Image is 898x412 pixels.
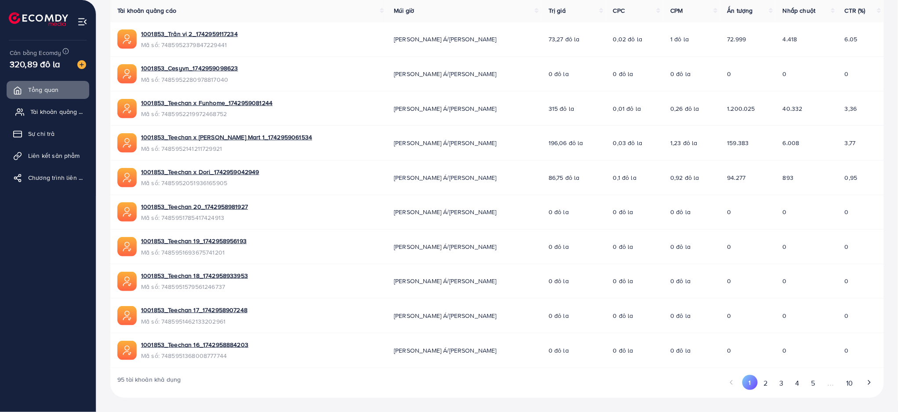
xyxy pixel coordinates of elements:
a: Sự chi trả [7,125,89,142]
font: 1001853_Teechan 18_1742958933953 [141,271,248,280]
img: biểu trưng [9,12,68,26]
font: Mã số: 7485951693675741201 [141,248,225,257]
font: 0 [783,311,787,320]
a: 1001853_Teechan x [PERSON_NAME] Mart 1_1742959061534 [141,133,312,142]
img: ic-ads-acc.e4c84228.svg [117,99,137,118]
font: 0 đô la [613,346,633,355]
font: [PERSON_NAME] Á/[PERSON_NAME] [394,277,497,285]
img: ic-ads-acc.e4c84228.svg [117,237,137,256]
font: 0 đô la [613,277,633,285]
font: CPC [613,6,625,15]
font: 0 [845,242,849,251]
font: 315 đô la [549,104,574,113]
button: Đi đến trang 1 [742,375,758,390]
font: Mã số: 7485951785417424913 [141,213,224,222]
font: 0 đô la [613,242,633,251]
font: 196,06 đô la [549,139,583,147]
a: Liên kết sản phẩm [7,147,89,164]
ul: Phân trang [724,375,877,391]
font: CTR (%) [845,6,865,15]
font: 6.008 [783,139,800,147]
font: [PERSON_NAME] Á/[PERSON_NAME] [394,35,497,44]
font: Cân bằng Ecomdy [10,48,61,57]
a: 1001853_Teechan 19_1742958956193 [141,237,247,245]
font: 0 đô la [670,346,691,355]
font: 320,89 đô la [10,58,60,70]
font: [PERSON_NAME] Á/[PERSON_NAME] [394,311,497,320]
font: 0 [845,277,849,285]
a: 1001853_Teechan 16_1742958884203 [141,340,248,349]
font: 0 đô la [549,346,569,355]
font: [PERSON_NAME] Á/[PERSON_NAME] [394,173,497,182]
font: 0 [783,208,787,216]
a: 1001853_Teechan x Funhome_1742959081244 [141,98,273,107]
button: Đi đến trang 3 [774,375,789,391]
font: 1.200.025 [727,104,755,113]
font: 73,27 đô la [549,35,580,44]
font: 0 đô la [670,208,691,216]
font: Nhấp chuột [783,6,816,15]
font: 0 đô la [670,242,691,251]
font: CPM [670,6,683,15]
font: 0 đô la [549,277,569,285]
font: [PERSON_NAME] Á/[PERSON_NAME] [394,139,497,147]
img: ic-ads-acc.e4c84228.svg [117,29,137,49]
font: 2 [763,378,767,388]
font: 0 [845,311,849,320]
font: 0 [727,208,731,216]
img: hình ảnh [77,60,86,69]
font: 0 đô la [613,69,633,78]
font: 0 [845,346,849,355]
font: Tổng quan [28,85,58,94]
font: 0,1 đô la [613,173,636,182]
font: 1,23 đô la [670,139,698,147]
font: Chương trình liên kết [28,173,87,182]
font: 40.332 [783,104,803,113]
a: 1001853_Trân vị 2_1742959117234 [141,29,238,38]
font: 0 [783,69,787,78]
font: 0,92 đô la [670,173,699,182]
a: 1001853_Teechan x Dori_1742959042949 [141,168,259,176]
a: 1001853_Teechan 17_1742958907248 [141,306,247,314]
font: 1 đô la [670,35,689,44]
font: 0 [783,346,787,355]
a: 1001853_Cesyvn_1742959098623 [141,64,238,73]
font: 4.418 [783,35,797,44]
font: 0 đô la [670,277,691,285]
font: Tài khoản quảng cáo của tôi [30,107,110,116]
img: ic-ads-acc.e4c84228.svg [117,64,137,84]
font: 3,77 [845,139,856,147]
font: Mã số: 7485952219972468752 [141,109,227,118]
font: Múi giờ [394,6,414,15]
button: Đi đến trang 10 [840,375,859,391]
font: 86,75 đô la [549,173,580,182]
iframe: Trò chuyện [861,372,891,405]
button: Đi đến trang 5 [805,375,821,391]
font: 159.383 [727,139,749,147]
font: 0,03 đô la [613,139,643,147]
font: 0 [783,277,787,285]
font: [PERSON_NAME] Á/[PERSON_NAME] [394,69,497,78]
font: 0,95 [845,173,858,182]
font: Tài khoản quảng cáo [117,6,176,15]
font: 0 [845,69,849,78]
font: 0 đô la [670,311,691,320]
img: ic-ads-acc.e4c84228.svg [117,306,137,325]
font: 72.999 [727,35,746,44]
font: 94.277 [727,173,746,182]
font: 0,26 đô la [670,104,699,113]
font: 0 [727,311,731,320]
font: 0 [727,69,731,78]
a: Tài khoản quảng cáo của tôi [7,103,89,120]
font: Mã số: 7485952051936165905 [141,179,227,187]
font: 0 [727,277,731,285]
font: 0 đô la [549,69,569,78]
a: 1001853_Teechan 20_1742958981927 [141,202,248,211]
font: [PERSON_NAME] Á/[PERSON_NAME] [394,208,497,216]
